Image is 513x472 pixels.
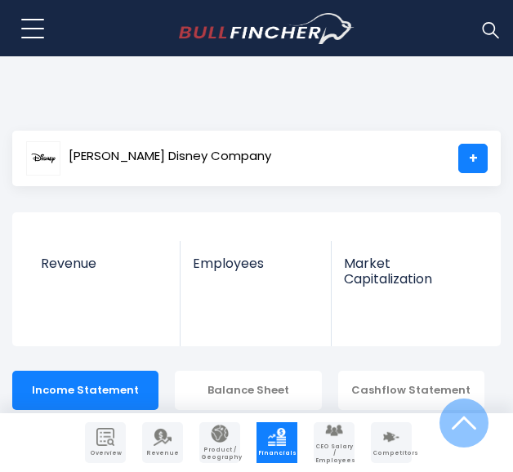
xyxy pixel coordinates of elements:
a: Company Financials [256,422,297,463]
a: Market Capitalization [332,241,483,306]
span: CEO Salary / Employees [315,443,353,464]
div: Cashflow Statement [338,371,484,410]
a: Employees [181,241,331,291]
span: Overview [87,450,124,456]
span: Revenue [41,256,168,271]
span: Employees [193,256,319,271]
a: Company Overview [85,422,126,463]
span: Product / Geography [201,447,239,461]
a: Company Product/Geography [199,422,240,463]
span: [PERSON_NAME] Disney Company [69,149,271,163]
a: [PERSON_NAME] Disney Company [25,144,272,173]
a: + [458,144,488,173]
div: Income Statement [12,371,158,410]
img: bullfincher logo [179,13,355,44]
span: Market Capitalization [344,256,471,287]
span: Financials [258,450,296,456]
a: Revenue [29,241,181,291]
img: DIS logo [26,141,60,176]
a: Go to homepage [179,13,355,44]
a: Company Revenue [142,422,183,463]
a: Company Employees [314,422,355,463]
span: Competitors [372,450,410,456]
a: Company Competitors [371,422,412,463]
span: Revenue [144,450,181,456]
div: Balance Sheet [175,371,321,410]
